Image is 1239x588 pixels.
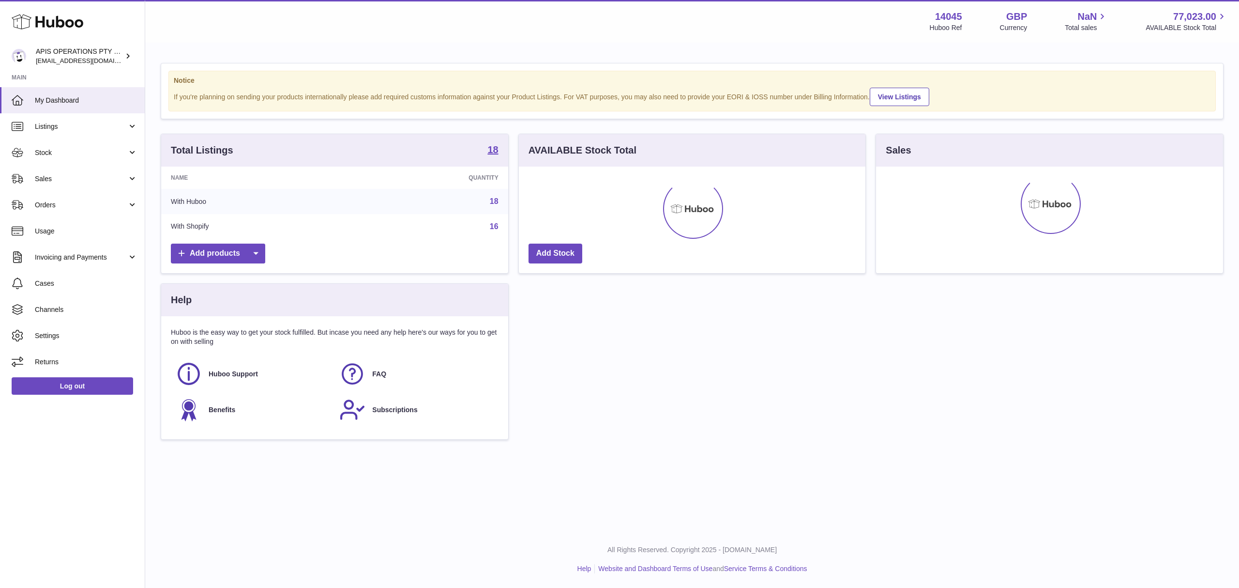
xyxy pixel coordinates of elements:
div: APIS OPERATIONS PTY LTD, T/A HONEY FOR LIFE [36,47,123,65]
img: internalAdmin-14045@internal.huboo.com [12,49,26,63]
span: Benefits [209,405,235,415]
p: All Rights Reserved. Copyright 2025 - [DOMAIN_NAME] [153,545,1231,555]
span: NaN [1077,10,1097,23]
td: With Shopify [161,214,348,239]
div: Huboo Ref [930,23,962,32]
a: Add products [171,244,265,263]
a: Subscriptions [339,397,493,423]
strong: GBP [1006,10,1027,23]
span: Subscriptions [372,405,417,415]
span: Sales [35,174,127,184]
span: Returns [35,357,137,367]
a: 77,023.00 AVAILABLE Stock Total [1146,10,1227,32]
span: AVAILABLE Stock Total [1146,23,1227,32]
a: View Listings [870,88,929,106]
span: Total sales [1065,23,1108,32]
a: 18 [487,145,498,156]
a: NaN Total sales [1065,10,1108,32]
a: Benefits [176,397,330,423]
th: Quantity [348,167,508,189]
a: Huboo Support [176,361,330,387]
h3: AVAILABLE Stock Total [529,144,636,157]
h3: Help [171,294,192,307]
th: Name [161,167,348,189]
h3: Total Listings [171,144,233,157]
span: Listings [35,122,127,131]
h3: Sales [886,144,911,157]
span: My Dashboard [35,96,137,105]
div: Currency [1000,23,1027,32]
p: Huboo is the easy way to get your stock fulfilled. But incase you need any help here's our ways f... [171,328,499,346]
span: Usage [35,227,137,236]
span: [EMAIL_ADDRESS][DOMAIN_NAME] [36,57,142,64]
div: If you're planning on sending your products internationally please add required customs informati... [174,86,1210,106]
span: Channels [35,305,137,314]
a: 18 [490,197,499,205]
strong: Notice [174,76,1210,85]
a: FAQ [339,361,493,387]
span: Stock [35,148,127,157]
span: FAQ [372,370,386,379]
a: 16 [490,222,499,231]
strong: 14045 [935,10,962,23]
a: Add Stock [529,244,582,263]
a: Log out [12,377,133,395]
span: Huboo Support [209,370,258,379]
span: Cases [35,279,137,288]
td: With Huboo [161,189,348,214]
li: and [595,564,807,573]
span: 77,023.00 [1173,10,1216,23]
a: Help [577,565,591,573]
a: Service Terms & Conditions [724,565,807,573]
span: Invoicing and Payments [35,253,127,262]
span: Orders [35,201,127,210]
span: Settings [35,331,137,340]
a: Website and Dashboard Terms of Use [598,565,712,573]
strong: 18 [487,145,498,155]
